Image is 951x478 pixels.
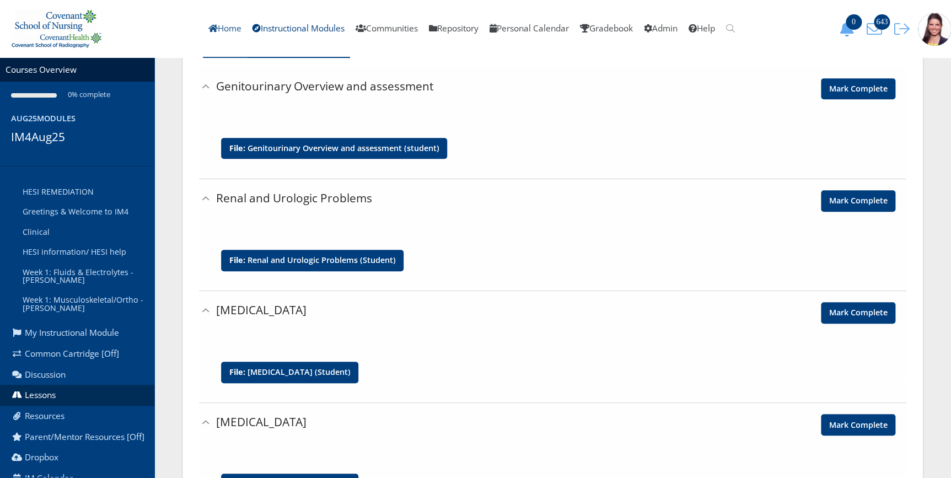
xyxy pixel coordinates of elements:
[835,21,863,37] button: 0
[821,78,895,100] a: Mark Complete
[835,23,863,34] a: 0
[229,143,245,153] b: File:
[11,113,149,124] h4: Aug25Modules
[229,367,245,377] b: File:
[247,368,350,376] a: [MEDICAL_DATA] (Student)
[846,14,862,30] span: 0
[821,190,895,212] a: Mark Complete
[57,89,110,99] small: 0% complete
[821,302,895,324] a: Mark Complete
[14,182,154,202] a: HESI REMEDIATION
[874,14,890,30] span: 643
[216,78,628,94] h3: Genitourinary Overview and assessment
[14,290,154,318] a: Week 1: Musculoskeletal/Ortho - [PERSON_NAME]
[14,202,154,222] a: Greetings & Welcome to IM4
[14,262,154,291] a: Week 1: Fluids & Electrolytes - [PERSON_NAME]
[14,222,154,243] a: Clinical
[247,256,395,264] a: Renal and Urologic Problems (Student)
[821,414,895,436] a: Mark Complete
[14,242,154,262] a: HESI information/ HESI help
[918,13,951,46] img: 1943_125_125.jpg
[229,255,245,265] b: File:
[216,414,628,430] h3: [MEDICAL_DATA]
[863,23,890,34] a: 643
[216,190,628,206] h3: Renal and Urologic Problems
[247,144,439,152] a: Genitourinary Overview and assessment (student)
[863,21,890,37] button: 643
[6,64,77,76] a: Courses Overview
[11,129,149,145] h3: IM4Aug25
[216,302,628,318] h3: [MEDICAL_DATA]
